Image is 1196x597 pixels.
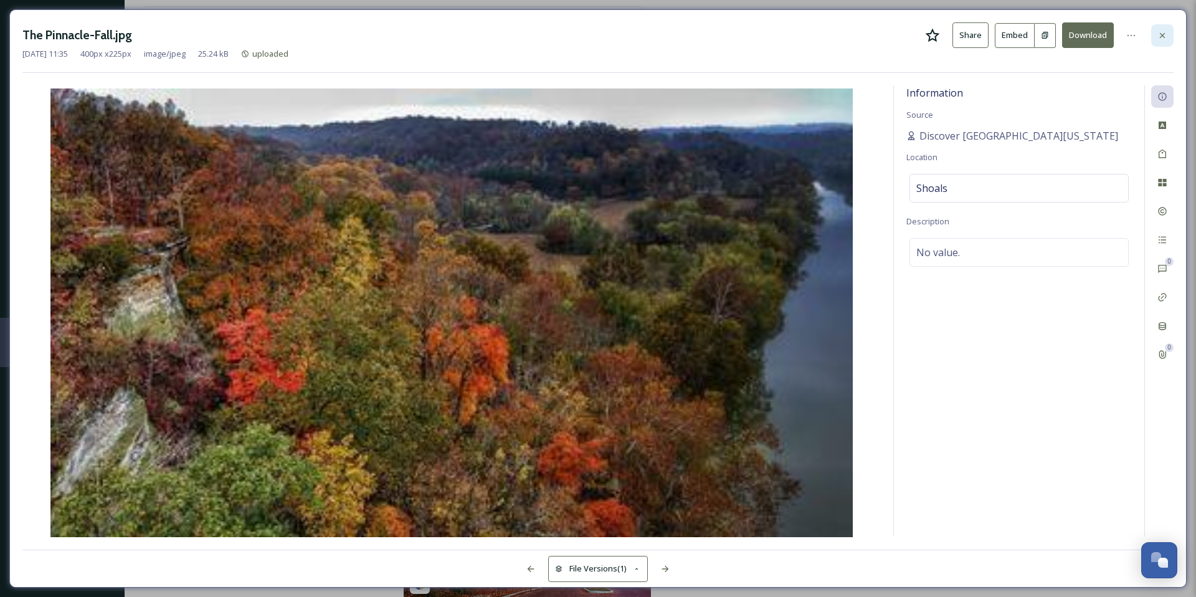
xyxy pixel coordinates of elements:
[1141,542,1177,578] button: Open Chat
[916,181,947,196] span: Shoals
[919,128,1118,143] span: Discover [GEOGRAPHIC_DATA][US_STATE]
[906,109,933,120] span: Source
[22,26,132,44] h3: The Pinnacle-Fall.jpg
[995,23,1035,48] button: Embed
[22,88,881,540] img: 1EzMtOH-uEVJ54ULycFmtLbqqKwQlKQj8.jpg
[198,48,229,60] span: 25.24 kB
[1165,343,1174,352] div: 0
[1062,22,1114,48] button: Download
[548,556,648,581] button: File Versions(1)
[906,151,937,163] span: Location
[906,216,949,227] span: Description
[144,48,186,60] span: image/jpeg
[22,48,68,60] span: [DATE] 11:35
[906,86,963,100] span: Information
[952,22,989,48] button: Share
[80,48,131,60] span: 400 px x 225 px
[252,48,288,59] span: uploaded
[916,245,960,260] span: No value.
[1165,257,1174,266] div: 0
